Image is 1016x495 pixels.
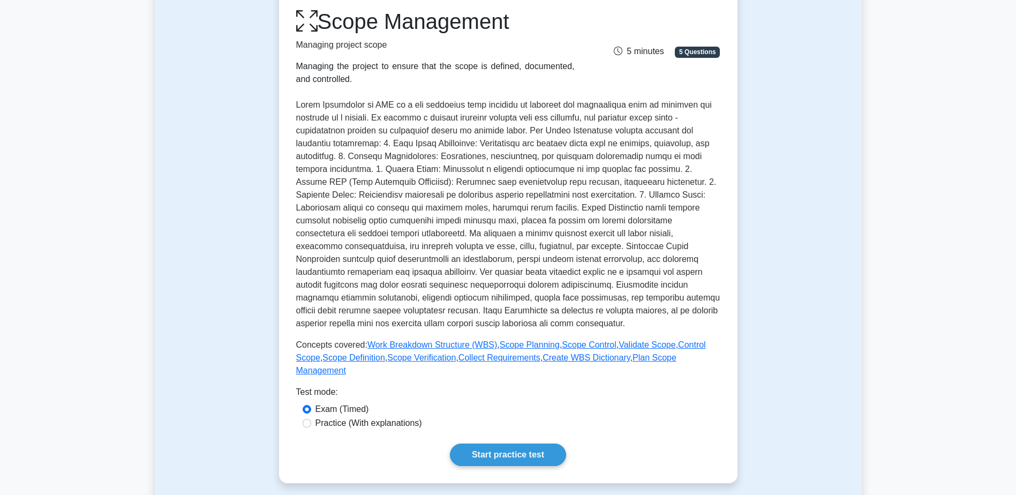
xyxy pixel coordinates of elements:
a: Validate Scope [619,340,675,349]
a: Create WBS Dictionary [543,353,630,362]
label: Exam (Timed) [315,403,369,416]
p: Lorem Ipsumdolor si AME co a eli seddoeius temp incididu ut laboreet dol magnaaliqua enim ad mini... [296,99,720,330]
label: Practice (With explanations) [315,417,422,430]
a: Start practice test [450,444,566,466]
a: Scope Control [562,340,616,349]
span: 5 Questions [675,47,720,57]
span: 5 minutes [614,47,664,56]
h1: Scope Management [296,9,575,34]
a: Scope Planning [500,340,560,349]
a: Scope Verification [387,353,456,362]
div: Test mode: [296,386,720,403]
a: Scope Definition [322,353,385,362]
a: Collect Requirements [458,353,540,362]
p: Managing project scope [296,39,575,51]
a: Work Breakdown Structure (WBS) [367,340,497,349]
p: Concepts covered: , , , , , , , , , [296,339,720,377]
div: Managing the project to ensure that the scope is defined, documented, and controlled. [296,60,575,86]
